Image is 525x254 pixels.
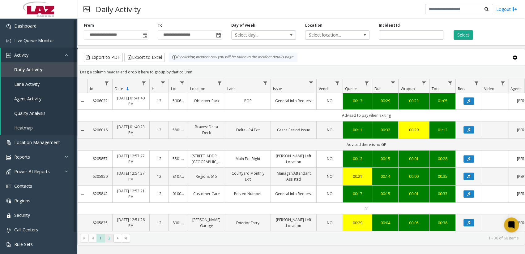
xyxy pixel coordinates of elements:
[96,234,105,242] span: Page 1
[362,79,371,87] a: Queue Filter Menu
[232,31,283,39] span: Select day...
[320,98,339,104] a: NO
[78,128,87,133] a: Collapse Details
[83,2,90,17] img: pageIcon
[374,86,381,91] span: Dur
[1,62,77,77] a: Daily Activity
[14,227,38,233] span: Call Centers
[134,235,519,241] kendo-pager-info: 1 - 30 of 60 items
[6,228,11,233] img: 'icon'
[78,67,525,77] div: Drag a column header and drop it here to group by that column
[153,191,165,197] a: 12
[152,86,155,91] span: H
[192,191,221,197] a: Customer Care
[91,127,109,133] a: 6206016
[275,217,313,229] a: [PERSON_NAME] Left Location
[347,173,368,179] a: 00:21
[173,156,184,162] a: 550195
[305,23,322,28] label: Location
[115,86,123,91] span: Date
[231,23,255,28] label: Day of week
[14,37,54,43] span: Live Queue Monitor
[91,191,109,197] a: 6205842
[347,191,368,197] a: 00:17
[173,220,184,226] a: 890115
[402,127,425,133] a: 00:29
[6,213,11,218] img: 'icon'
[347,156,368,162] a: 00:12
[124,53,165,62] button: Export to Excel
[14,139,60,145] span: Location Management
[1,48,77,62] a: Activity
[14,212,30,218] span: Security
[229,127,267,133] a: Delta - P4 Exit
[433,191,452,197] div: 00:33
[173,127,184,133] a: 580124
[14,241,33,247] span: Rule Sets
[14,169,50,174] span: Power BI Reports
[116,188,146,200] a: [DATE] 12:53:21 PM
[192,153,221,165] a: [STREET_ADDRESS][GEOGRAPHIC_DATA]
[402,98,425,104] a: 00:23
[171,86,177,91] span: Lot
[454,30,473,40] button: Select
[376,98,395,104] a: 00:29
[14,154,30,160] span: Reports
[433,127,452,133] div: 01:12
[402,191,425,197] a: 00:01
[327,174,333,179] span: NO
[420,79,428,87] a: Wrapup Filter Menu
[333,79,341,87] a: Vend Filter Menu
[229,98,267,104] a: POF
[190,86,205,91] span: Location
[115,236,120,241] span: Go to the next page
[496,6,517,12] a: Logout
[6,24,11,29] img: 'icon'
[275,191,313,197] a: General Info Request
[512,6,517,12] img: logout
[14,125,33,131] span: Heatmap
[14,96,41,102] span: Agent Activity
[14,81,40,87] span: Lane Activity
[376,191,395,197] div: 00:15
[347,127,368,133] a: 00:11
[6,242,11,247] img: 'icon'
[376,127,395,133] div: 00:32
[6,140,11,145] img: 'icon'
[14,52,28,58] span: Activity
[105,234,113,242] span: Page 2
[153,156,165,162] a: 12
[376,156,395,162] div: 00:15
[472,79,480,87] a: Rec. Filter Menu
[433,220,452,226] a: 00:38
[1,106,77,120] a: Quality Analysis
[347,98,368,104] div: 00:13
[6,155,11,160] img: 'icon'
[116,95,146,107] a: [DATE] 01:41:40 PM
[6,38,11,43] img: 'icon'
[122,234,130,243] span: Go to the last page
[1,77,77,91] a: Lane Activity
[84,53,123,62] button: Export to PDF
[402,220,425,226] a: 00:05
[90,86,93,91] span: Id
[91,98,109,104] a: 6206022
[402,156,425,162] a: 00:01
[319,86,328,91] span: Vend
[320,173,339,179] a: NO
[229,220,267,226] a: Exterior Entry
[433,156,452,162] div: 00:28
[433,98,452,104] div: 01:05
[458,86,465,91] span: Rec.
[402,173,425,179] div: 00:00
[433,173,452,179] div: 00:35
[178,79,186,87] a: Lot Filter Menu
